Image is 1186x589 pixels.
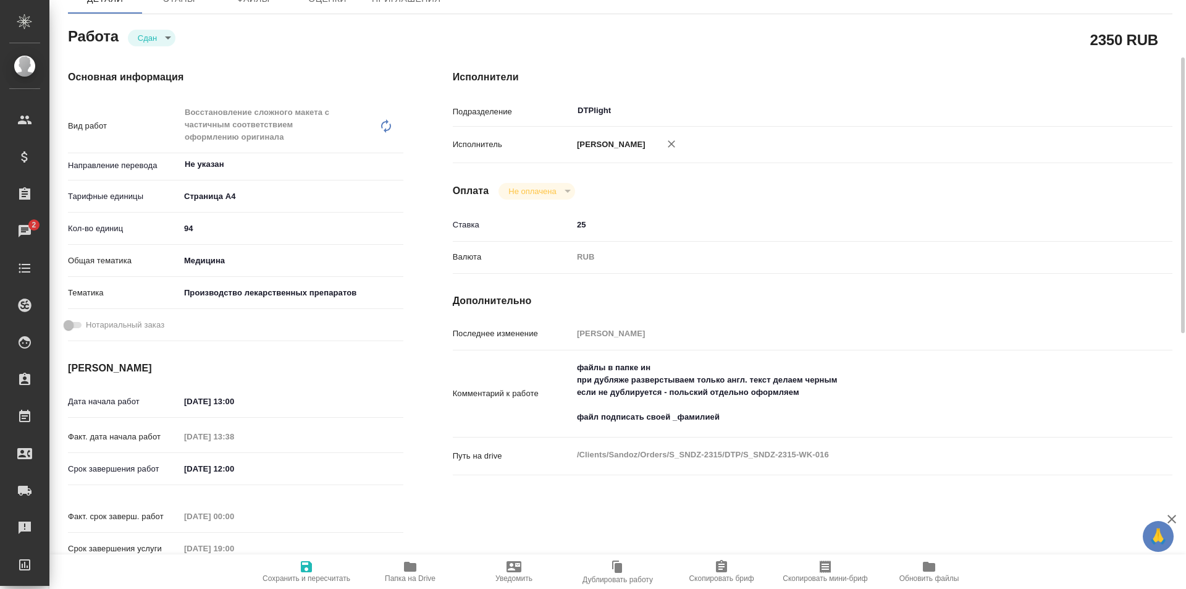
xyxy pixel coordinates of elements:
[573,324,1112,342] input: Пустое поле
[180,186,403,207] div: Страница А4
[86,319,164,331] span: Нотариальный заказ
[180,250,403,271] div: Медицина
[899,574,959,583] span: Обновить файлы
[505,186,560,197] button: Не оплачена
[573,216,1112,234] input: ✎ Введи что-нибудь
[68,463,180,475] p: Срок завершения работ
[24,219,43,231] span: 2
[877,554,981,589] button: Обновить файлы
[180,540,288,557] input: Пустое поле
[3,216,46,247] a: 2
[68,255,180,267] p: Общая тематика
[453,294,1172,308] h4: Дополнительно
[68,190,180,203] p: Тарифные единицы
[658,130,685,158] button: Удалить исполнителя
[68,361,403,376] h4: [PERSON_NAME]
[462,554,566,589] button: Уведомить
[566,554,670,589] button: Дублировать работу
[689,574,754,583] span: Скопировать бриф
[68,431,180,443] p: Факт. дата начала работ
[453,138,573,151] p: Исполнитель
[128,30,175,46] div: Сдан
[1148,523,1169,549] span: 🙏
[180,282,403,303] div: Производство лекарственных препаратов
[180,428,288,446] input: Пустое поле
[453,184,489,198] h4: Оплата
[358,554,462,589] button: Папка на Drive
[773,554,877,589] button: Скопировать мини-бриф
[453,251,573,263] p: Валюта
[68,222,180,235] p: Кол-во единиц
[1106,109,1108,112] button: Open
[254,554,358,589] button: Сохранить и пересчитать
[397,163,399,166] button: Open
[453,106,573,118] p: Подразделение
[498,183,574,200] div: Сдан
[180,392,288,410] input: ✎ Введи что-нибудь
[68,511,180,523] p: Факт. срок заверш. работ
[68,159,180,172] p: Направление перевода
[573,247,1112,268] div: RUB
[134,33,161,43] button: Сдан
[573,357,1112,428] textarea: файлы в папке ин при дубляже разверстываем только англ. текст делаем черным если не дублируется -...
[453,450,573,462] p: Путь на drive
[573,138,646,151] p: [PERSON_NAME]
[68,70,403,85] h4: Основная информация
[263,574,350,583] span: Сохранить и пересчитать
[68,287,180,299] p: Тематика
[68,396,180,408] p: Дата начала работ
[453,388,573,400] p: Комментарий к работе
[783,574,867,583] span: Скопировать мини-бриф
[453,70,1172,85] h4: Исполнители
[68,24,119,46] h2: Работа
[582,575,653,584] span: Дублировать работу
[453,219,573,231] p: Ставка
[68,543,180,555] p: Срок завершения услуги
[495,574,532,583] span: Уведомить
[180,507,288,525] input: Пустое поле
[1090,29,1158,50] h2: 2350 RUB
[180,460,288,478] input: ✎ Введи что-нибудь
[180,219,403,237] input: ✎ Введи что-нибудь
[68,120,180,132] p: Вид работ
[385,574,435,583] span: Папка на Drive
[670,554,773,589] button: Скопировать бриф
[453,328,573,340] p: Последнее изменение
[573,444,1112,465] textarea: /Clients/Sandoz/Orders/S_SNDZ-2315/DTP/S_SNDZ-2315-WK-016
[1143,521,1174,552] button: 🙏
